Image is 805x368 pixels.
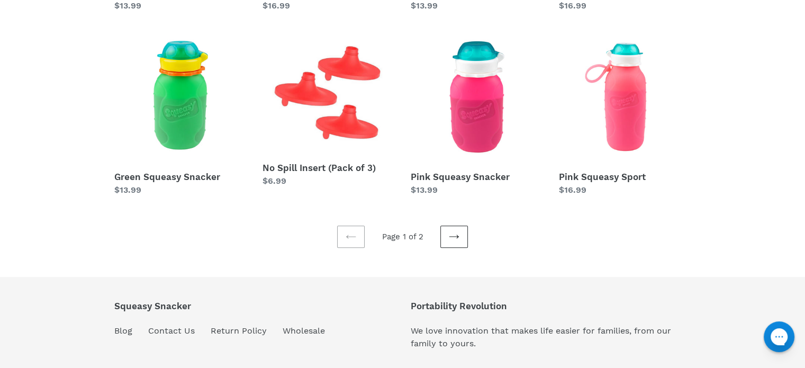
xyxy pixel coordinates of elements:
[148,326,195,336] a: Contact Us
[367,231,438,243] li: Page 1 of 2
[114,301,325,311] p: Squeasy Snacker
[114,326,132,336] a: Blog
[411,325,691,350] p: We love innovation that makes life easier for families, from our family to yours.
[211,326,267,336] a: Return Policy
[411,301,691,311] p: Portability Revolution
[283,326,325,336] a: Wholesale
